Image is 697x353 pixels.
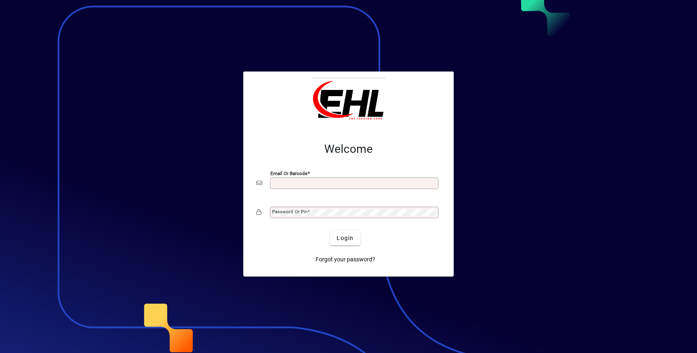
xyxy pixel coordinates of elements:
mat-label: Email or Barcode [270,171,307,176]
span: Login [337,234,353,242]
span: Forgot your password? [316,255,375,264]
h2: Welcome [256,142,441,156]
mat-label: Password or Pin [272,209,307,215]
a: Forgot your password? [312,252,379,267]
button: Login [330,231,360,245]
